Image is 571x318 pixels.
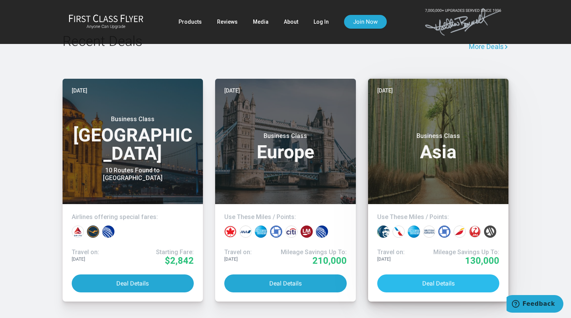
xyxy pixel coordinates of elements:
time: [DATE] [72,86,87,95]
img: First Class Flyer [69,14,143,22]
iframe: Opens a widget where you can find more information [507,295,563,314]
div: American miles [392,226,405,238]
small: Anyone Can Upgrade [69,24,143,29]
h3: [GEOGRAPHIC_DATA] [72,115,194,163]
h3: Asia [377,132,500,161]
a: [DATE]Business Class[GEOGRAPHIC_DATA]10 Routes Found to [GEOGRAPHIC_DATA]Airlines offering specia... [63,79,203,302]
a: More Deals [469,34,509,59]
div: British Airways miles [423,226,435,238]
small: Business Class [85,115,180,123]
h4: Airlines offering special fares: [72,213,194,221]
div: 10 Routes Found to [GEOGRAPHIC_DATA] [85,167,180,182]
h2: Recent Deals [63,34,394,49]
div: All Nippon miles [240,226,252,238]
button: Deal Details [224,274,347,292]
a: Media [253,15,269,29]
div: Alaska miles [377,226,389,238]
div: LifeMiles [301,226,313,238]
h4: Use These Miles / Points: [224,213,347,221]
div: Lufthansa [87,226,99,238]
div: Air Canada miles [224,226,236,238]
a: First Class FlyerAnyone Can Upgrade [69,14,143,29]
div: Amex points [408,226,420,238]
button: Deal Details [72,274,194,292]
div: Iberia miles [454,226,466,238]
div: Citi points [285,226,298,238]
time: [DATE] [377,86,393,95]
div: Japan miles [469,226,481,238]
h3: Europe [224,132,347,161]
a: About [284,15,298,29]
a: Reviews [217,15,238,29]
div: United [102,226,114,238]
a: Join Now [344,15,387,29]
div: Delta Airlines [72,226,84,238]
a: [DATE]Business ClassAsiaUse These Miles / Points:Travel on:[DATE]Mileage Savings Up To:130,000Dea... [368,79,509,302]
small: Business Class [238,132,333,140]
small: Business Class [391,132,486,140]
div: Amex points [255,226,267,238]
a: Products [179,15,202,29]
div: Chase points [270,226,282,238]
a: [DATE]Business ClassEuropeUse These Miles / Points:Travel on:[DATE]Mileage Savings Up To:210,000D... [215,79,356,302]
div: Marriott points [484,226,496,238]
time: [DATE] [224,86,240,95]
a: Log In [314,15,329,29]
h4: Use These Miles / Points: [377,213,500,221]
button: Deal Details [377,274,500,292]
div: Chase points [438,226,450,238]
div: United miles [316,226,328,238]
